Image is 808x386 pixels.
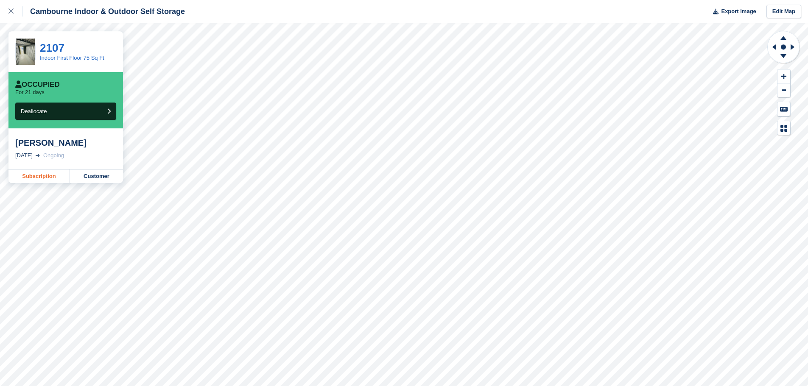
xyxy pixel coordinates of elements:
[43,151,64,160] div: Ongoing
[16,39,35,64] img: 75sqft%20inside.jpg
[721,7,756,16] span: Export Image
[15,81,60,89] div: Occupied
[21,108,47,114] span: Deallocate
[40,42,64,54] a: 2107
[70,169,123,183] a: Customer
[15,151,33,160] div: [DATE]
[40,55,104,61] a: Indoor First Floor 75 Sq Ft
[777,69,790,83] button: Zoom In
[22,6,185,17] div: Cambourne Indoor & Outdoor Self Storage
[708,5,756,19] button: Export Image
[15,103,116,120] button: Deallocate
[777,121,790,135] button: Map Legend
[36,154,40,157] img: arrow-right-light-icn-cde0832a797a2874e46488d9cf13f60e5c3a73dbe684e267c42b8395dfbc2abf.svg
[777,102,790,116] button: Keyboard Shortcuts
[777,83,790,97] button: Zoom Out
[15,138,116,148] div: [PERSON_NAME]
[766,5,801,19] a: Edit Map
[8,169,70,183] a: Subscription
[15,89,45,96] p: For 21 days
